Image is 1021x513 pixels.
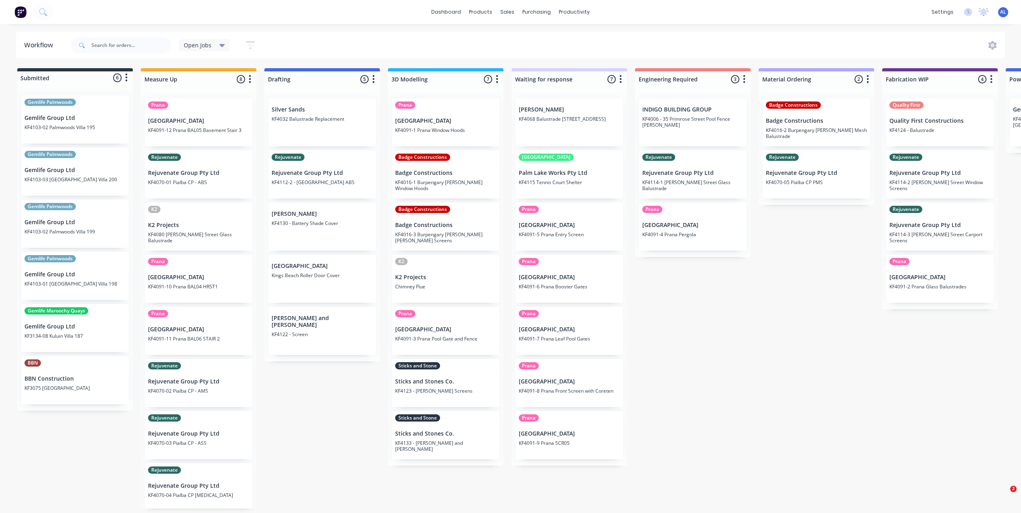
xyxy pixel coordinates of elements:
[519,170,620,176] p: Palm Lake Works Pty Ltd
[519,326,620,333] p: [GEOGRAPHIC_DATA]
[272,211,373,217] p: [PERSON_NAME]
[148,388,249,394] p: KF4070-02 Pialba CP - AMS
[148,206,160,213] div: K2
[268,203,376,251] div: [PERSON_NAME]KF4130 - Battery Shade Cover
[519,310,539,317] div: Prana
[1010,486,1017,492] span: 2
[24,99,76,106] div: Gemlife Palmwoods
[886,98,994,146] div: Quality FirstQuality First ConstructionsKF4124 - Balustrade
[994,486,1013,505] iframe: Intercom live chat
[24,281,126,287] p: KF4103-01 [GEOGRAPHIC_DATA] Villa 198
[516,411,623,459] div: Prana[GEOGRAPHIC_DATA]KF4091-9 Prana SCR05
[272,106,373,113] p: Silver Sands
[763,150,870,199] div: RejuvenateRejuvenate Group Pty LtdKF4070-05 Pialba CP PMS
[148,440,249,446] p: KF4070-03 Pialba CP - ASS
[21,148,129,196] div: Gemlife PalmwoodsGemlife Group LtdKF4103-03 [GEOGRAPHIC_DATA] Villa 200
[889,274,991,281] p: [GEOGRAPHIC_DATA]
[24,115,126,122] p: Gemlife Group Ltd
[519,388,620,394] p: KF4091-8 Prana Front Screen with Coreten
[21,252,129,300] div: Gemlife PalmwoodsGemlife Group LtdKF4103-01 [GEOGRAPHIC_DATA] Villa 198
[21,95,129,144] div: Gemlife PalmwoodsGemlife Group LtdKF4103-02 Palmwoods Villa 195
[24,41,57,50] div: Workflow
[763,98,870,146] div: Badge ConstructionsBadge ConstructionsKF4016-2 Burpengary [PERSON_NAME] Mesh Balustrade
[392,411,499,459] div: Sticks and StoneSticks and Stones Co.KF4133 - [PERSON_NAME] and [PERSON_NAME]
[392,150,499,199] div: Badge ConstructionsBadge ConstructionsKF4016-1 Burpengary [PERSON_NAME] Window Hoods
[268,98,376,146] div: Silver SandsKF4032 Balustrade Replacement
[145,463,252,511] div: RejuvenateRejuvenate Group Pty LtdKF4070-04 Pialba CP [MEDICAL_DATA]
[519,179,620,185] p: KF4115 Tennis Court Shelter
[24,333,126,339] p: KF3134-08 Kuluin Villa 187
[272,179,373,185] p: KF4112-2 - [GEOGRAPHIC_DATA] ABS
[642,179,743,191] p: KF4114-1 [PERSON_NAME] Street Glass Balustrade
[516,203,623,251] div: Prana[GEOGRAPHIC_DATA]KF4091-5 Prana Entry Screen
[642,222,743,229] p: [GEOGRAPHIC_DATA]
[392,307,499,355] div: Prana[GEOGRAPHIC_DATA]KF4091-3 Prana Pool Gate and Fence
[148,483,249,489] p: Rejuvenate Group Pty Ltd
[889,231,991,243] p: KF4114-3 [PERSON_NAME] Street Carport Screens
[642,106,743,113] p: INDIGO BUILDING GROUP
[14,6,26,18] img: Factory
[889,127,991,133] p: KF4124 - Balustrade
[519,440,620,446] p: KF4091-9 Prana SCR05
[496,6,518,18] div: sales
[24,219,126,226] p: Gemlife Group Ltd
[395,430,496,437] p: Sticks and Stones Co.
[519,430,620,437] p: [GEOGRAPHIC_DATA]
[148,127,249,133] p: KF4091-12 Prana BAL05 Basement Stair 3
[148,362,181,369] div: Rejuvenate
[148,284,249,290] p: KF4091-10 Prana BAL04 HRST1
[24,271,126,278] p: Gemlife Group Ltd
[519,362,539,369] div: Prana
[889,284,991,290] p: KF4091-2 Prana Glass Balustrades
[21,200,129,248] div: Gemlife PalmwoodsGemlife Group LtdKF4103-02 Palmwoods Villa 199
[272,272,373,278] p: Kings Beach Roller Door Cover
[886,203,994,251] div: RejuvenateRejuvenate Group Pty LtdKF4114-3 [PERSON_NAME] Street Carport Screens
[148,154,181,161] div: Rejuvenate
[392,359,499,407] div: Sticks and StoneSticks and Stones Co.KF4123 - [PERSON_NAME] Screens
[519,336,620,342] p: KF4091-7 Prana Leaf Pool Gates
[519,154,574,161] div: [GEOGRAPHIC_DATA]
[642,170,743,176] p: Rejuvenate Group Pty Ltd
[519,378,620,385] p: [GEOGRAPHIC_DATA]
[395,440,496,452] p: KF4133 - [PERSON_NAME] and [PERSON_NAME]
[392,255,499,303] div: K2K2 ProjectsChimney Flue
[395,118,496,124] p: [GEOGRAPHIC_DATA]
[272,315,373,328] p: [PERSON_NAME] and [PERSON_NAME]
[395,101,415,109] div: Prana
[395,414,440,422] div: Sticks and Stone
[148,231,249,243] p: KF4080 [PERSON_NAME] Street Glass Balustrade
[145,98,252,146] div: Prana[GEOGRAPHIC_DATA]KF4091-12 Prana BAL05 Basement Stair 3
[395,179,496,191] p: KF4016-1 Burpengary [PERSON_NAME] Window Hoods
[148,274,249,281] p: [GEOGRAPHIC_DATA]
[395,231,496,243] p: KF4016-3 Burpengary [PERSON_NAME] [PERSON_NAME] Screens
[395,154,450,161] div: Badge Constructions
[516,307,623,355] div: Prana[GEOGRAPHIC_DATA]KF4091-7 Prana Leaf Pool Gates
[145,255,252,303] div: Prana[GEOGRAPHIC_DATA]KF4091-10 Prana BAL04 HRST1
[519,284,620,290] p: KF4091-6 Prana Booster Gates
[889,170,991,176] p: Rejuvenate Group Pty Ltd
[642,206,662,213] div: Prana
[395,310,415,317] div: Prana
[518,6,555,18] div: purchasing
[148,378,249,385] p: Rejuvenate Group Pty Ltd
[519,414,539,422] div: Prana
[395,388,496,394] p: KF4123 - [PERSON_NAME] Screens
[268,307,376,355] div: [PERSON_NAME] and [PERSON_NAME]KF4122 - Screen
[427,6,465,18] a: dashboard
[889,206,922,213] div: Rejuvenate
[148,310,168,317] div: Prana
[889,222,991,229] p: Rejuvenate Group Pty Ltd
[395,284,496,290] p: Chimney Flue
[24,323,126,330] p: Gemlife Group Ltd
[24,176,126,182] p: KF4103-03 [GEOGRAPHIC_DATA] Villa 200
[642,116,743,128] p: KF4006 - 35 Primrose Street Pool Fence [PERSON_NAME]
[639,150,747,199] div: RejuvenateRejuvenate Group Pty LtdKF4114-1 [PERSON_NAME] Street Glass Balustrade
[272,116,373,122] p: KF4032 Balustrade Replacement
[272,263,373,270] p: [GEOGRAPHIC_DATA]
[148,466,181,474] div: Rejuvenate
[145,411,252,459] div: RejuvenateRejuvenate Group Pty LtdKF4070-03 Pialba CP - ASS
[392,98,499,146] div: Prana[GEOGRAPHIC_DATA]KF4091-1 Prana Window Hoods
[21,304,129,352] div: Gemlife Maroochy QuaysGemlife Group LtdKF3134-08 Kuluin Villa 187
[395,378,496,385] p: Sticks and Stones Co.
[24,167,126,174] p: Gemlife Group Ltd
